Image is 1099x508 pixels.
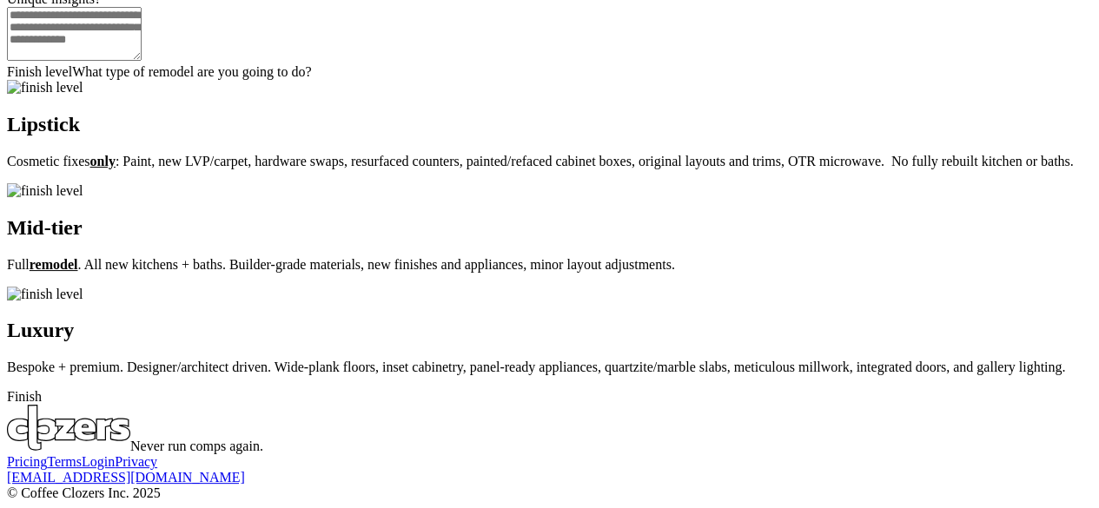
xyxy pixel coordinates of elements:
a: Terms [47,454,82,469]
p: Bespoke + premium. Designer/architect driven. Wide-plank floors, inset cabinetry, panel-ready app... [7,360,1092,375]
h2: Luxury [7,319,1092,342]
p: Full . All new kitchens + baths. Builder-grade materials, new finishes and appliances, minor layo... [7,257,1092,273]
a: Pricing [7,454,47,469]
img: finish level [7,287,83,302]
img: Logo Light [7,405,130,451]
span: Finish level [7,64,72,79]
span: What type of remodel are you going to do? [72,64,311,79]
strong: only [90,154,116,168]
a: Privacy [115,454,157,469]
a: [EMAIL_ADDRESS][DOMAIN_NAME] [7,470,245,485]
span: Never run comps again. [130,439,263,453]
img: finish level [7,183,83,199]
strong: remodel [30,257,78,272]
img: finish level [7,80,83,96]
h2: Mid-tier [7,216,1092,240]
h2: Lipstick [7,113,1092,136]
p: Cosmetic fixes : Paint, new LVP/carpet, hardware swaps, resurfaced counters, painted/refaced cabi... [7,154,1092,169]
span: © Coffee Clozers Inc. 2025 [7,485,161,500]
span: Finish [7,389,42,404]
a: Login [82,454,115,469]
